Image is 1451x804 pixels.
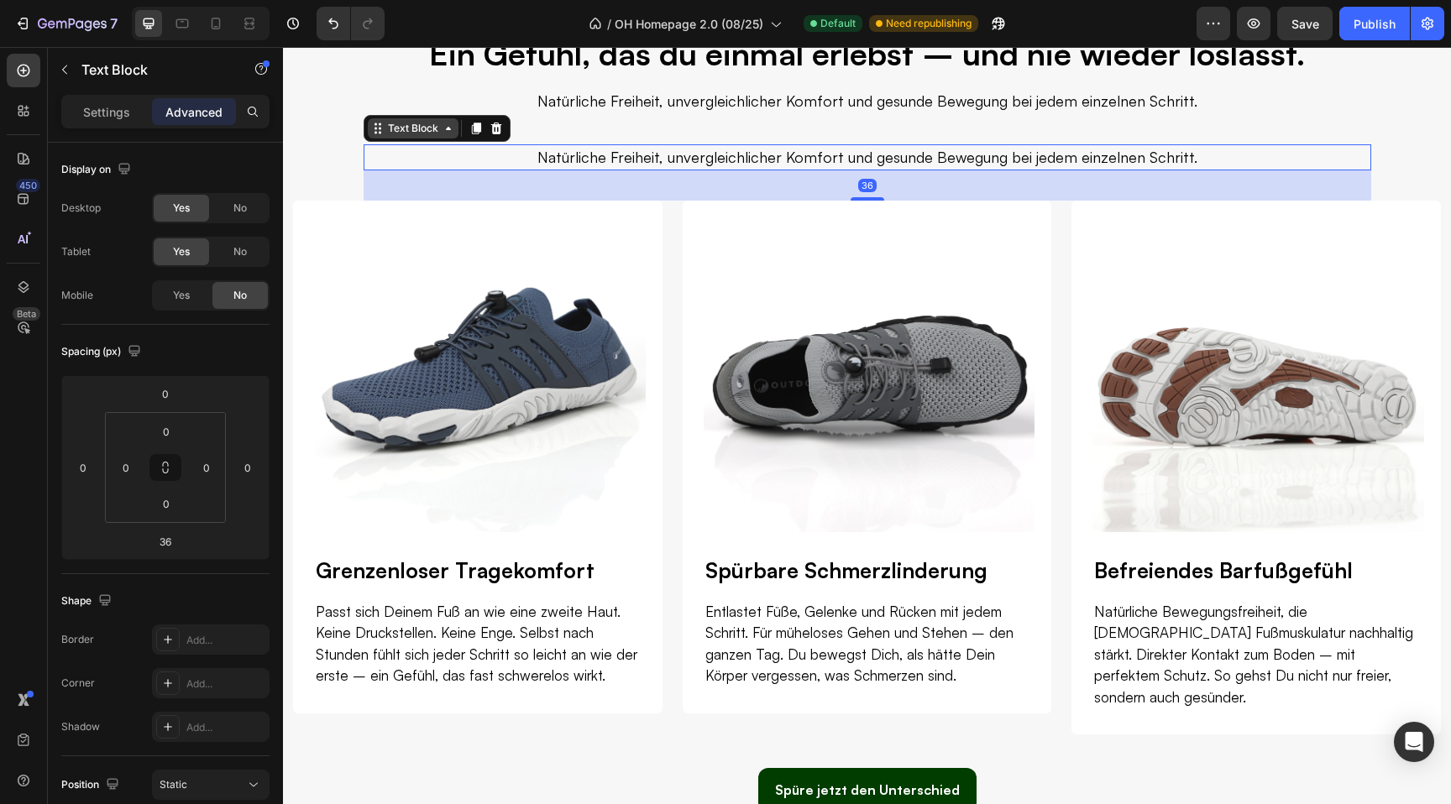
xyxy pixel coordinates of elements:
[1291,17,1319,31] span: Save
[1339,7,1410,40] button: Publish
[61,719,100,734] div: Shadow
[16,179,40,192] div: 450
[13,307,40,321] div: Beta
[233,244,247,259] span: No
[809,509,1141,540] h2: Befreiendes Barfußgefühl
[820,16,856,31] span: Default
[317,7,385,40] div: Undo/Redo
[421,509,752,540] h2: Spürbare Schmerzlinderung
[61,341,144,363] div: Spacing (px)
[1394,722,1434,762] div: Open Intercom Messenger
[152,770,270,800] button: Static
[149,491,183,516] input: 0px
[110,13,118,34] p: 7
[61,774,123,796] div: Position
[102,74,159,89] div: Text Block
[186,633,265,648] div: Add...
[283,47,1451,804] iframe: Design area
[492,731,677,755] p: Spüre jetzt den Unterschied
[1277,7,1333,40] button: Save
[173,244,190,259] span: Yes
[61,244,91,259] div: Tablet
[811,554,1139,661] p: Natürliche Bewegungsfreiheit, die [DEMOGRAPHIC_DATA] Fußmuskulatur nachhaltig stärkt. Direkter Ko...
[61,590,115,613] div: Shape
[173,201,190,216] span: Yes
[61,159,134,181] div: Display on
[421,154,752,485] img: gempages_510192950911698093-74fe6593-87d1-4da3-ad80-022461ffc2e7.jpg
[615,15,763,33] span: OH Homepage 2.0 (08/25)
[165,103,223,121] p: Advanced
[194,455,219,480] input: 0px
[31,154,363,485] img: gempages_510192950911698093-60306db3-052a-4969-9293-49f30ac812bb.jpg
[71,455,96,480] input: 0
[183,99,986,122] p: Natürliche Freiheit, unvergleichlicher Komfort und gesunde Bewegung bei jedem einzelnen Schritt.
[61,201,101,216] div: Desktop
[186,676,265,692] div: Add...
[83,103,130,121] p: Settings
[61,676,95,691] div: Corner
[31,509,363,540] h2: Grenzenloser Tragekomfort
[886,16,972,31] span: Need republishing
[233,288,247,303] span: No
[422,554,751,640] p: Entlastet Füße, Gelenke und Rücken mit jedem Schritt. Für müheloses Gehen und Stehen – den ganzen...
[173,288,190,303] span: Yes
[149,529,182,554] input: 36
[149,419,183,444] input: 0px
[475,721,694,765] a: Spüre jetzt den Unterschied
[235,455,260,480] input: 0
[183,43,986,65] p: Natürliche Freiheit, unvergleichlicher Komfort und gesunde Bewegung bei jedem einzelnen Schritt.
[61,632,94,647] div: Border
[7,7,125,40] button: 7
[233,201,247,216] span: No
[575,132,594,145] div: 36
[61,288,93,303] div: Mobile
[1354,15,1396,33] div: Publish
[186,720,265,735] div: Add...
[149,381,182,406] input: 0
[160,778,187,791] span: Static
[607,15,611,33] span: /
[81,60,224,80] p: Text Block
[33,554,361,640] p: Passt sich Deinem Fuß an wie eine zweite Haut. Keine Druckstellen. Keine Enge. Selbst nach Stunde...
[809,154,1141,485] img: gempages_510192950911698093-dcfeecdc-35fb-4ad0-a70b-4e139536adad.jpg
[113,455,139,480] input: 0px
